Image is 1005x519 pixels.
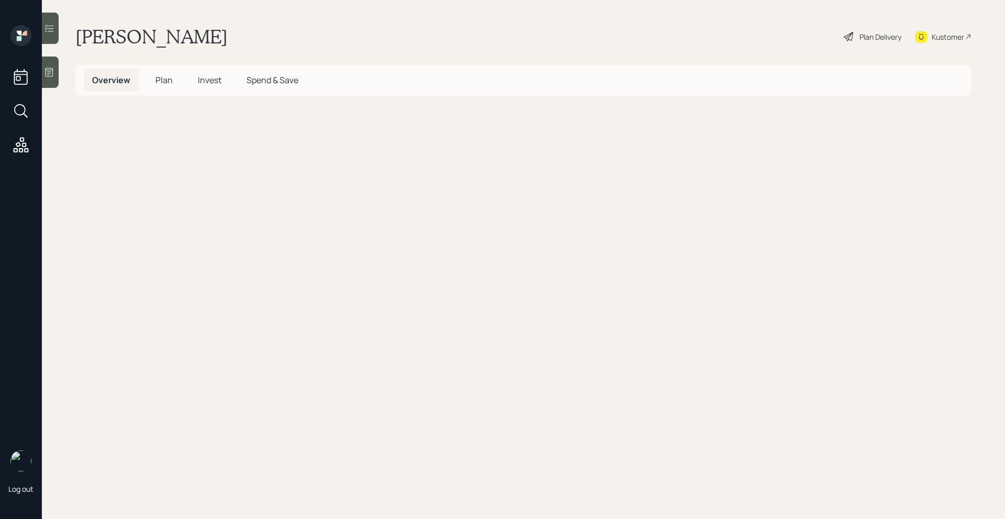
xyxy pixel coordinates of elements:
span: Spend & Save [247,74,298,86]
span: Overview [92,74,130,86]
div: Plan Delivery [859,31,901,42]
span: Plan [155,74,173,86]
h1: [PERSON_NAME] [75,25,228,48]
img: retirable_logo.png [10,450,31,471]
span: Invest [198,74,221,86]
div: Log out [8,484,33,494]
div: Kustomer [932,31,964,42]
